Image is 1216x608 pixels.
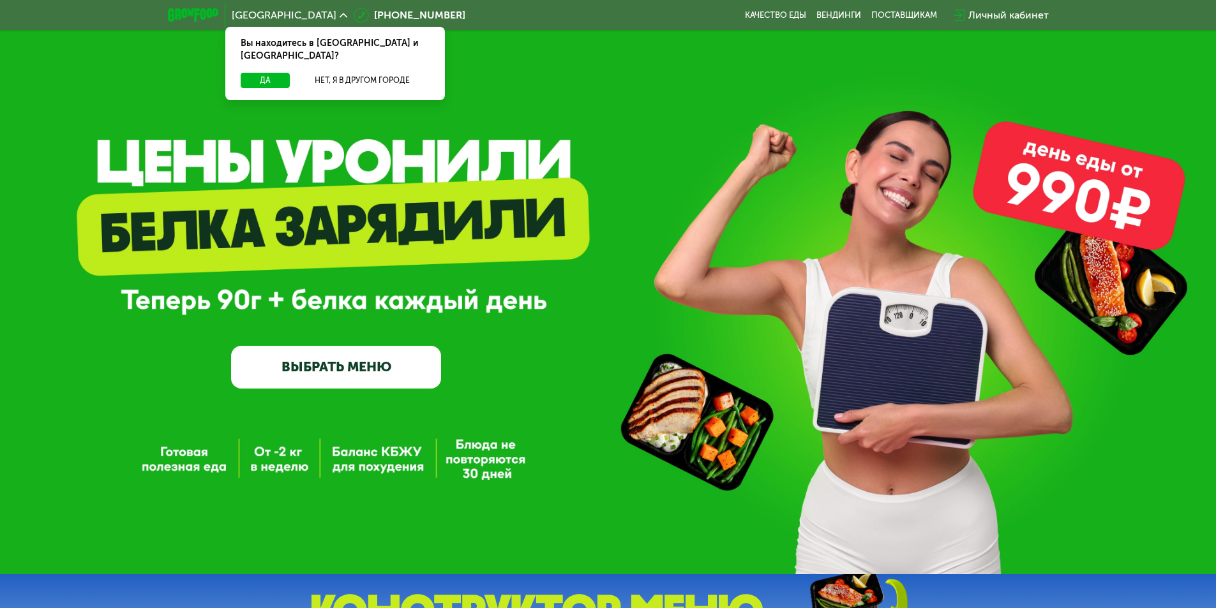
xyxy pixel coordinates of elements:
[225,27,445,73] div: Вы находитесь в [GEOGRAPHIC_DATA] и [GEOGRAPHIC_DATA]?
[968,8,1049,23] div: Личный кабинет
[354,8,465,23] a: [PHONE_NUMBER]
[745,10,806,20] a: Качество еды
[231,346,441,388] a: ВЫБРАТЬ МЕНЮ
[816,10,861,20] a: Вендинги
[241,73,290,88] button: Да
[295,73,430,88] button: Нет, я в другом городе
[232,10,336,20] span: [GEOGRAPHIC_DATA]
[871,10,937,20] div: поставщикам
